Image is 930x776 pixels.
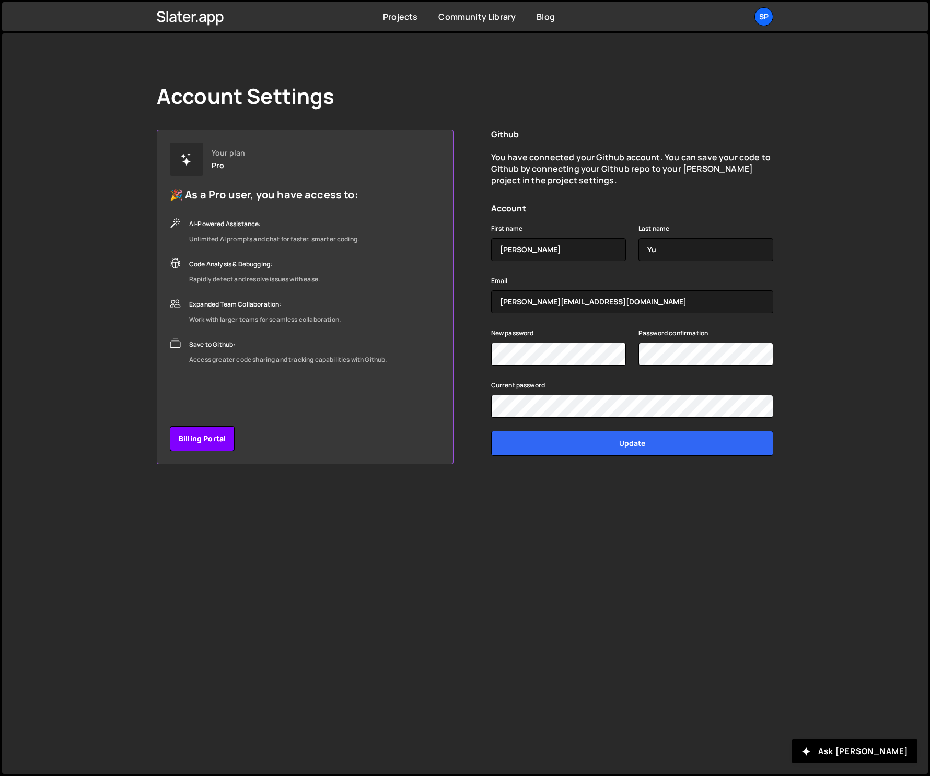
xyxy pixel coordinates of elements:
[170,426,235,451] a: Billing Portal
[491,224,523,234] label: First name
[189,354,387,366] div: Access greater code sharing and tracking capabilities with Github.
[792,739,917,763] button: Ask [PERSON_NAME]
[491,328,534,338] label: New password
[754,7,773,26] a: Sp
[491,130,773,139] h2: Github
[189,273,320,286] div: Rapidly detect and resolve issues with ease.
[638,224,669,234] label: Last name
[491,431,773,456] input: Update
[170,189,387,201] h5: 🎉 As a Pro user, you have access to:
[189,218,359,230] div: AI-Powered Assistance:
[189,338,387,351] div: Save to Github:
[189,313,341,326] div: Work with larger teams for seamless collaboration.
[537,11,555,22] a: Blog
[491,151,773,186] p: You have connected your Github account. You can save your code to Github by connecting your Githu...
[383,11,417,22] a: Projects
[189,298,341,311] div: Expanded Team Collaboration:
[491,276,508,286] label: Email
[212,149,245,157] div: Your plan
[491,204,773,214] h2: Account
[189,258,320,271] div: Code Analysis & Debugging:
[189,233,359,245] div: Unlimited AI prompts and chat for faster, smarter coding.
[491,380,545,391] label: Current password
[638,328,708,338] label: Password confirmation
[212,161,224,170] div: Pro
[438,11,516,22] a: Community Library
[157,84,335,109] h1: Account Settings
